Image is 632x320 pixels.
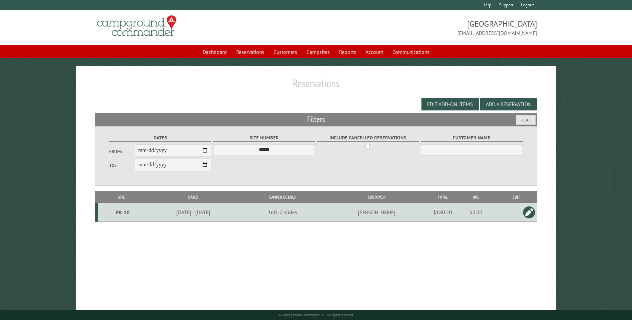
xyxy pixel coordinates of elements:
[241,203,324,222] td: 36ft, 0 slides
[496,191,537,203] th: Edit
[95,13,178,39] img: Campground Commander
[429,203,456,222] td: $180.20
[421,98,479,110] button: Edit Add-on Items
[361,46,387,58] a: Account
[335,46,360,58] a: Reports
[101,209,144,216] div: PR-10
[109,162,135,169] label: To:
[324,191,429,203] th: Customer
[456,203,496,222] td: $0.00
[98,191,145,203] th: Site
[213,134,315,142] label: Site Number
[324,203,429,222] td: [PERSON_NAME]
[109,134,211,142] label: Dates
[199,46,231,58] a: Dashboard
[388,46,433,58] a: Communications
[241,191,324,203] th: Camper Details
[421,134,522,142] label: Customer Name
[279,313,354,317] small: © Campground Commander LLC. All rights reserved.
[95,113,537,126] h2: Filters
[270,46,301,58] a: Customers
[109,148,135,155] label: From:
[317,134,419,142] label: Include Cancelled Reservations
[232,46,268,58] a: Reservations
[429,191,456,203] th: Total
[456,191,496,203] th: Due
[95,77,537,95] h1: Reservations
[480,98,537,110] button: Add a Reservation
[316,18,537,37] span: [GEOGRAPHIC_DATA] [EMAIL_ADDRESS][DOMAIN_NAME]
[146,209,240,216] div: [DATE] - [DATE]
[516,115,536,125] button: Reset
[145,191,241,203] th: Dates
[303,46,334,58] a: Campsites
